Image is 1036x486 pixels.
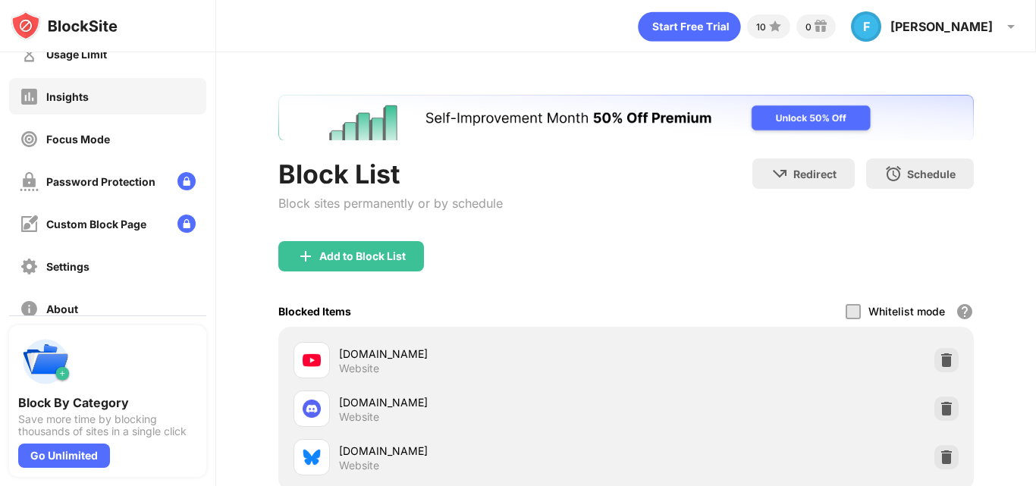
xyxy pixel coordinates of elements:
[339,346,626,362] div: [DOMAIN_NAME]
[907,168,956,180] div: Schedule
[339,394,626,410] div: [DOMAIN_NAME]
[812,17,830,36] img: reward-small.svg
[339,443,626,459] div: [DOMAIN_NAME]
[793,168,837,180] div: Redirect
[20,45,39,64] img: time-usage-off.svg
[46,218,146,230] div: Custom Block Page
[46,303,78,315] div: About
[46,133,110,146] div: Focus Mode
[46,90,89,103] div: Insights
[756,21,766,33] div: 10
[278,196,503,211] div: Block sites permanently or by schedule
[303,351,321,369] img: favicons
[20,257,39,276] img: settings-off.svg
[851,11,881,42] div: F
[890,19,993,34] div: [PERSON_NAME]
[20,299,39,318] img: about-off.svg
[20,87,39,106] img: insights-off.svg
[339,362,379,375] div: Website
[46,175,155,188] div: Password Protection
[18,395,197,410] div: Block By Category
[278,95,974,140] iframe: Banner
[303,400,321,418] img: favicons
[18,413,197,437] div: Save more time by blocking thousands of sites in a single click
[46,260,89,273] div: Settings
[638,11,741,42] div: animation
[20,130,39,149] img: focus-off.svg
[278,158,503,190] div: Block List
[766,17,784,36] img: points-small.svg
[805,21,812,33] div: 0
[319,250,406,262] div: Add to Block List
[177,172,196,190] img: lock-menu.svg
[20,172,39,191] img: password-protection-off.svg
[339,410,379,424] div: Website
[20,215,39,234] img: customize-block-page-off.svg
[868,305,945,318] div: Whitelist mode
[177,215,196,233] img: lock-menu.svg
[18,444,110,468] div: Go Unlimited
[303,448,321,466] img: favicons
[339,459,379,472] div: Website
[46,48,107,61] div: Usage Limit
[278,305,351,318] div: Blocked Items
[18,334,73,389] img: push-categories.svg
[11,11,118,41] img: logo-blocksite.svg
